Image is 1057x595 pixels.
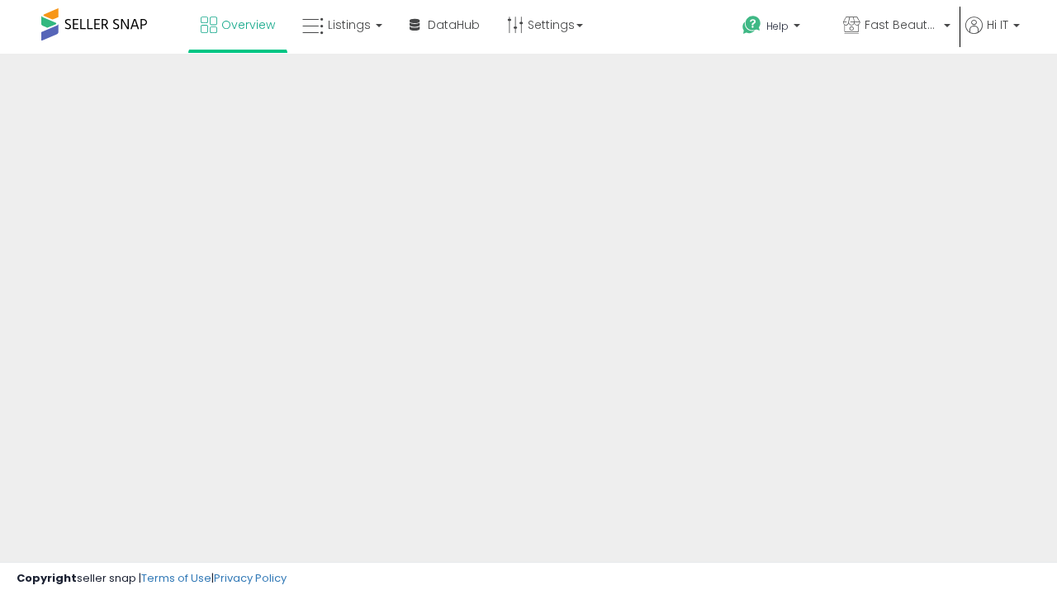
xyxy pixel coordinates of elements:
[221,17,275,33] span: Overview
[17,570,77,586] strong: Copyright
[742,15,762,36] i: Get Help
[865,17,939,33] span: Fast Beauty ([GEOGRAPHIC_DATA])
[328,17,371,33] span: Listings
[965,17,1020,54] a: Hi IT
[141,570,211,586] a: Terms of Use
[766,19,789,33] span: Help
[17,571,287,587] div: seller snap | |
[987,17,1008,33] span: Hi IT
[428,17,480,33] span: DataHub
[729,2,828,54] a: Help
[214,570,287,586] a: Privacy Policy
